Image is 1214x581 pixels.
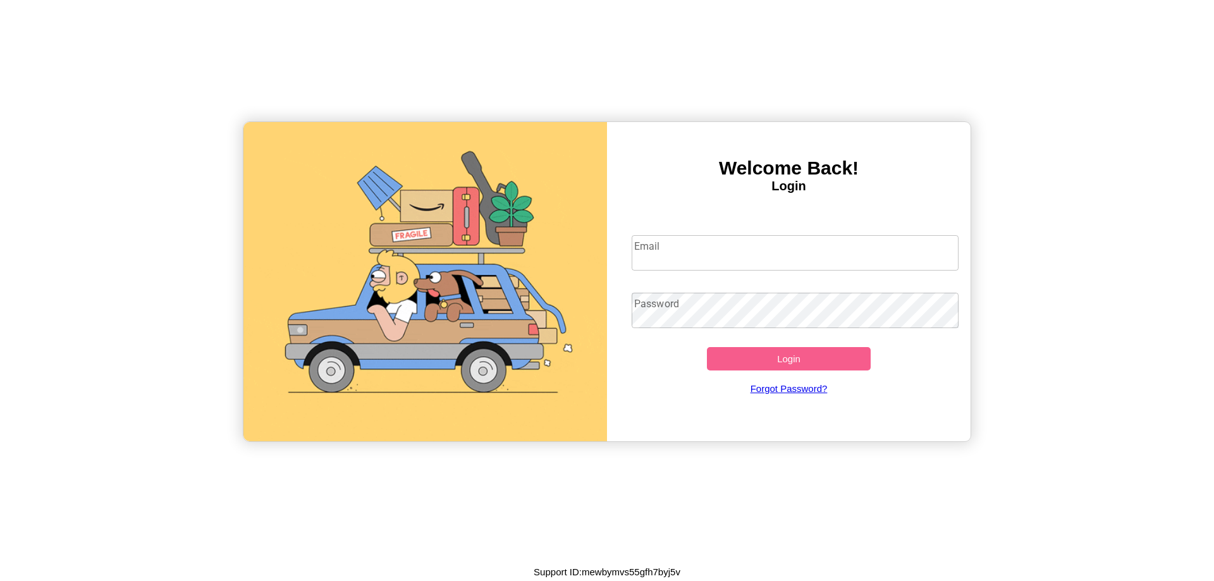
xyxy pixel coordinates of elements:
[607,179,971,193] h4: Login
[707,347,871,370] button: Login
[243,122,607,441] img: gif
[534,563,680,580] p: Support ID: mewbymvs55gfh7byj5v
[625,370,953,407] a: Forgot Password?
[607,157,971,179] h3: Welcome Back!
